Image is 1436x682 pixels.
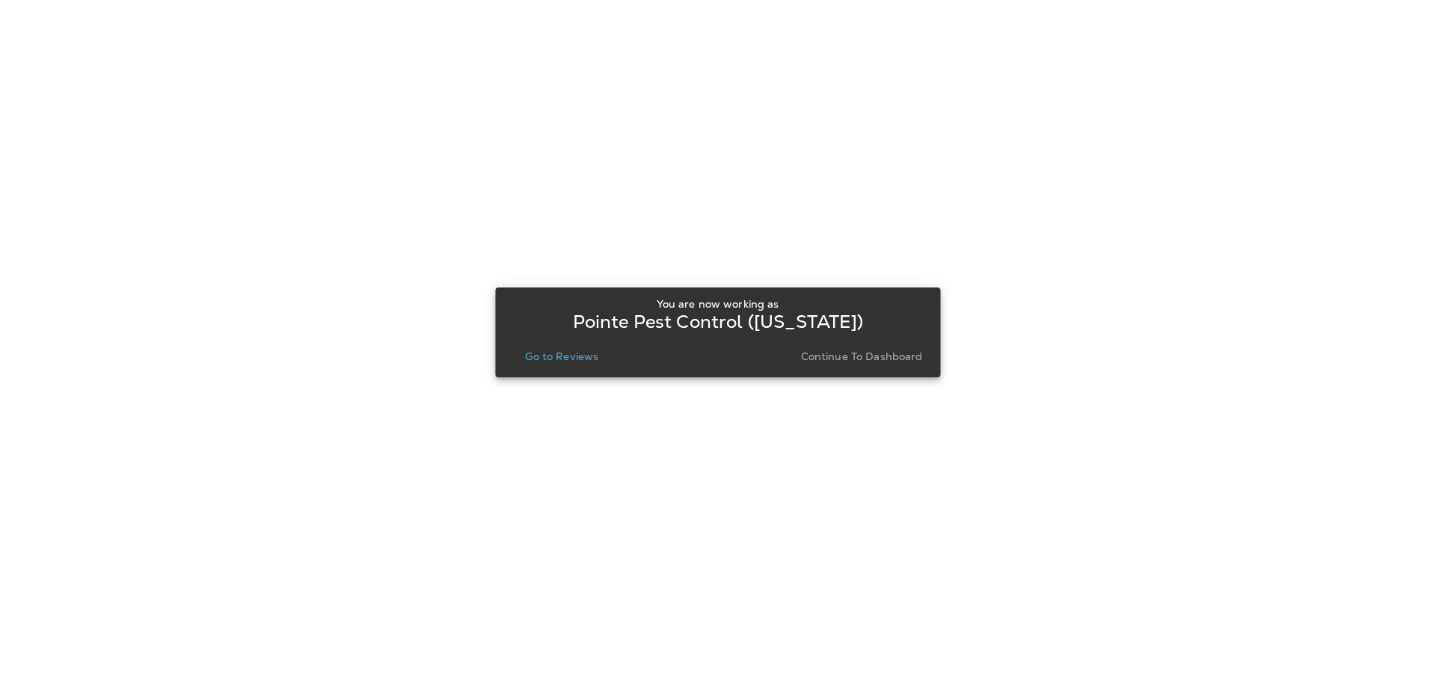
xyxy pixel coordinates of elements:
[795,346,929,367] button: Continue to Dashboard
[573,316,863,328] p: Pointe Pest Control ([US_STATE])
[519,346,604,367] button: Go to Reviews
[657,298,779,310] p: You are now working as
[801,350,923,362] p: Continue to Dashboard
[525,350,598,362] p: Go to Reviews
